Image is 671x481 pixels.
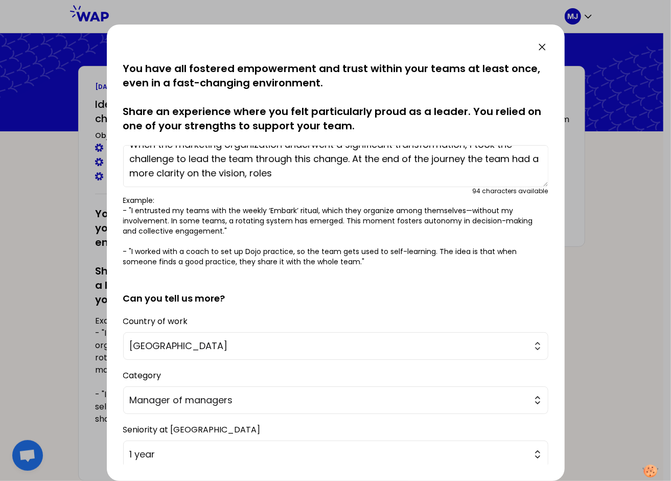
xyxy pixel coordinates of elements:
span: Manager of managers [130,393,527,407]
button: 1 year [123,441,548,468]
span: 1 year [130,447,527,462]
label: Category [123,370,161,381]
p: Example: - "I entrusted my teams with the weekly ‘Embark’ ritual, which they organize among thems... [123,195,548,267]
textarea: When the marketing organization underwent a significant transformation, I took the challenge to l... [123,145,548,187]
div: 94 characters available [473,187,548,195]
p: You have all fostered empowerment and trust within your teams at least once, even in a fast-chang... [123,61,548,133]
button: [GEOGRAPHIC_DATA] [123,332,548,360]
h2: Can you tell us more? [123,275,548,306]
span: [GEOGRAPHIC_DATA] [130,339,527,353]
button: Manager of managers [123,386,548,414]
label: Seniority at [GEOGRAPHIC_DATA] [123,424,261,436]
label: Country of work [123,315,188,327]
